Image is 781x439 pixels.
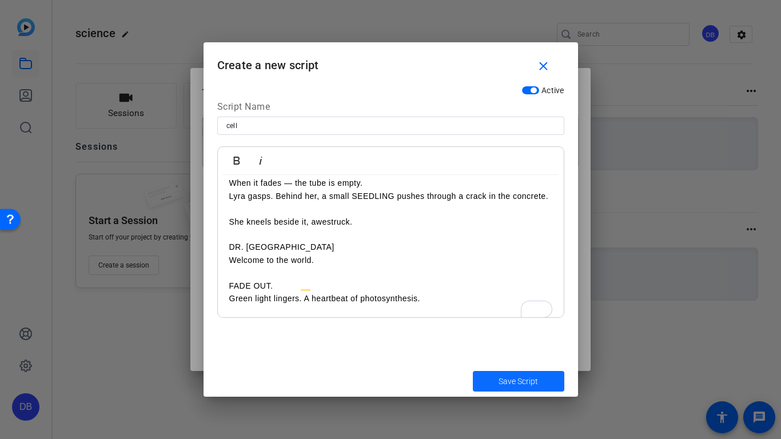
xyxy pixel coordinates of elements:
[226,119,555,133] input: Enter Script Name
[536,59,551,74] mat-icon: close
[229,241,552,253] p: DR. [GEOGRAPHIC_DATA]
[229,177,552,189] p: When it fades — the tube is empty.
[541,86,564,95] span: Active
[473,371,564,392] button: Save Script
[229,215,552,228] p: She kneels beside it, awestruck.
[229,254,552,266] p: Welcome to the world.
[229,190,552,202] p: Lyra gasps. Behind her, a small SEEDLING pushes through a crack in the concrete.
[229,292,552,305] p: Green light lingers. A heartbeat of photosynthesis.
[217,100,564,117] div: Script Name
[204,42,578,79] h1: Create a new script
[226,149,248,172] button: Bold (Ctrl+B)
[499,376,538,388] span: Save Script
[229,280,552,292] p: FADE OUT.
